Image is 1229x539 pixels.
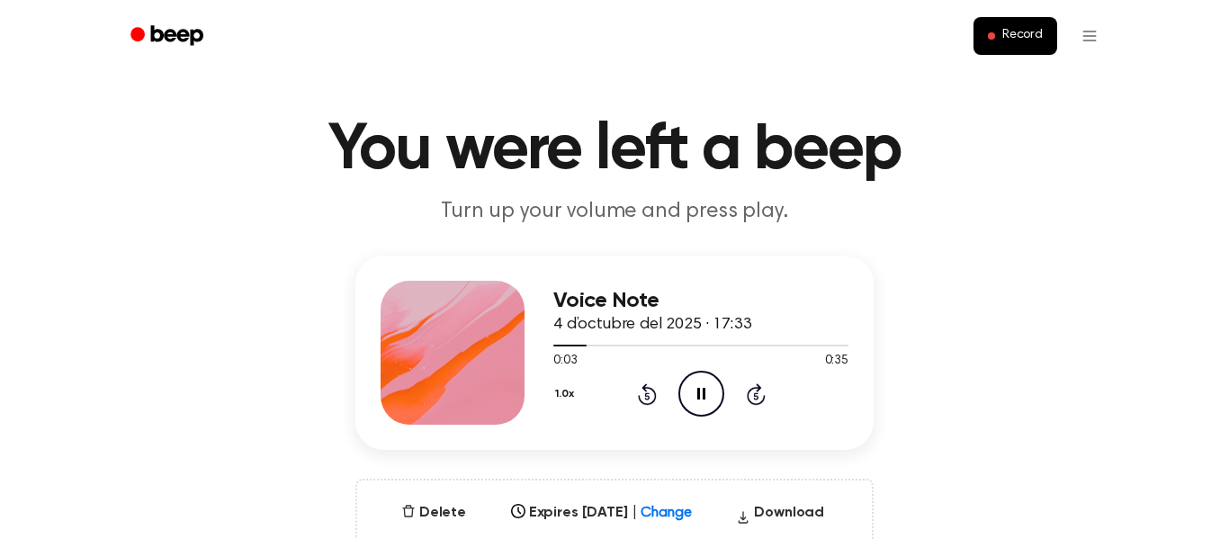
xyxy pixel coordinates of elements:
[973,17,1057,55] button: Record
[118,19,220,54] a: Beep
[1068,14,1111,58] button: Open menu
[154,118,1075,183] h1: You were left a beep
[553,352,577,371] span: 0:03
[269,197,960,227] p: Turn up your volume and press play.
[1002,28,1043,44] span: Record
[553,289,848,313] h3: Voice Note
[729,502,831,531] button: Download
[394,502,473,524] button: Delete
[553,379,580,409] button: 1.0x
[553,317,751,333] span: 4 d’octubre del 2025 · 17:33
[825,352,848,371] span: 0:35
